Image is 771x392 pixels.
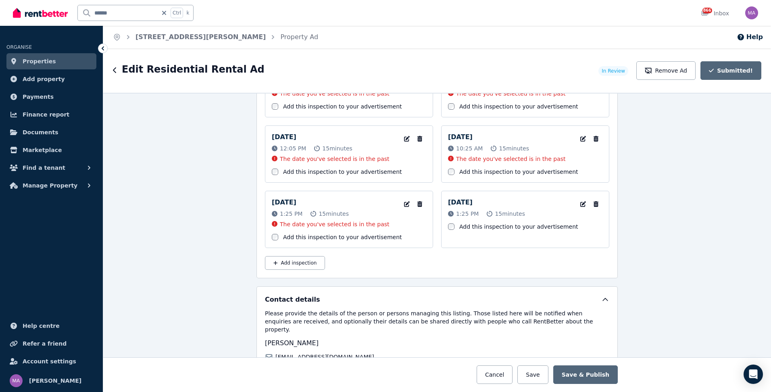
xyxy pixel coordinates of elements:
[602,68,625,74] span: In Review
[553,365,618,384] button: Save & Publish
[6,124,96,140] a: Documents
[283,102,402,111] label: Add this inspection to your advertisement
[6,106,96,123] a: Finance report
[265,295,320,304] h5: Contact details
[23,92,54,102] span: Payments
[459,223,578,231] label: Add this inspection to your advertisement
[280,220,390,228] p: The date you've selected is in the past
[459,168,578,176] label: Add this inspection to your advertisement
[23,110,69,119] span: Finance report
[322,144,352,152] span: 15 minutes
[171,8,183,18] span: Ctrl
[23,339,67,348] span: Refer a friend
[272,198,296,207] p: [DATE]
[701,9,729,17] div: Inbox
[448,198,473,207] p: [DATE]
[499,144,529,152] span: 15 minutes
[103,26,328,48] nav: Breadcrumb
[280,144,306,152] span: 12:05 PM
[737,32,763,42] button: Help
[700,61,761,80] button: Submitted!
[6,89,96,105] a: Payments
[29,376,81,386] span: [PERSON_NAME]
[702,8,712,13] span: 866
[275,353,374,361] span: [EMAIL_ADDRESS][DOMAIN_NAME]
[280,33,318,41] a: Property Ad
[745,6,758,19] img: Marc Angelone
[23,163,65,173] span: Find a tenant
[265,256,325,270] button: Add inspection
[6,142,96,158] a: Marketplace
[280,90,390,98] p: The date you've selected is in the past
[319,210,349,218] span: 15 minutes
[23,181,77,190] span: Manage Property
[456,155,566,163] p: The date you've selected is in the past
[6,353,96,369] a: Account settings
[6,177,96,194] button: Manage Property
[6,336,96,352] a: Refer a friend
[10,374,23,387] img: Marc Angelone
[23,357,76,366] span: Account settings
[495,210,525,218] span: 15 minutes
[6,318,96,334] a: Help centre
[459,102,578,111] label: Add this inspection to your advertisement
[13,7,68,19] img: RentBetter
[283,233,402,241] label: Add this inspection to your advertisement
[636,61,696,80] button: Remove Ad
[272,132,296,142] p: [DATE]
[6,71,96,87] a: Add property
[283,168,402,176] label: Add this inspection to your advertisement
[6,160,96,176] button: Find a tenant
[186,10,189,16] span: k
[477,365,513,384] button: Cancel
[456,90,566,98] p: The date you've selected is in the past
[456,144,483,152] span: 10:25 AM
[122,63,265,76] h1: Edit Residential Rental Ad
[23,127,58,137] span: Documents
[456,210,479,218] span: 1:25 PM
[23,56,56,66] span: Properties
[6,53,96,69] a: Properties
[280,210,302,218] span: 1:25 PM
[23,74,65,84] span: Add property
[135,33,266,41] a: [STREET_ADDRESS][PERSON_NAME]
[265,339,319,347] span: [PERSON_NAME]
[448,132,473,142] p: [DATE]
[23,321,60,331] span: Help centre
[265,309,609,334] p: Please provide the details of the person or persons managing this listing. Those listed here will...
[744,365,763,384] div: Open Intercom Messenger
[6,44,32,50] span: ORGANISE
[23,145,62,155] span: Marketplace
[517,365,548,384] button: Save
[280,155,390,163] p: The date you've selected is in the past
